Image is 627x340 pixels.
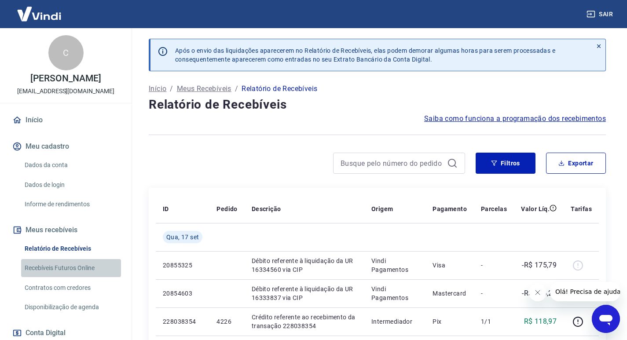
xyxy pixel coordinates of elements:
p: 228038354 [163,317,202,326]
p: 4226 [216,317,237,326]
a: Dados da conta [21,156,121,174]
img: Vindi [11,0,68,27]
a: Contratos com credores [21,279,121,297]
p: Visa [433,261,467,270]
p: - [481,261,507,270]
p: / [170,84,173,94]
button: Sair [585,6,616,22]
iframe: Fechar mensagem [529,284,546,301]
a: Dados de login [21,176,121,194]
p: Origem [371,205,393,213]
button: Filtros [476,153,535,174]
p: Débito referente à liquidação da UR 16334560 via CIP [252,256,357,274]
p: -R$ 616,28 [522,288,557,299]
span: Qua, 17 set [166,233,199,241]
p: Parcelas [481,205,507,213]
p: 20855325 [163,261,202,270]
p: [PERSON_NAME] [30,74,101,83]
p: - [481,289,507,298]
p: -R$ 175,79 [522,260,557,271]
p: Pagamento [433,205,467,213]
button: Meu cadastro [11,137,121,156]
p: Pix [433,317,467,326]
p: Intermediador [371,317,418,326]
p: R$ 118,97 [524,316,557,327]
button: Meus recebíveis [11,220,121,240]
a: Meus Recebíveis [177,84,231,94]
p: Crédito referente ao recebimento da transação 228038354 [252,313,357,330]
p: Valor Líq. [521,205,550,213]
p: 1/1 [481,317,507,326]
a: Início [149,84,166,94]
a: Informe de rendimentos [21,195,121,213]
iframe: Mensagem da empresa [550,282,620,301]
a: Saiba como funciona a programação dos recebimentos [424,113,606,124]
h4: Relatório de Recebíveis [149,96,606,113]
span: Olá! Precisa de ajuda? [5,6,74,13]
p: Vindi Pagamentos [371,285,418,302]
p: Vindi Pagamentos [371,256,418,274]
p: 20854603 [163,289,202,298]
p: Pedido [216,205,237,213]
p: Mastercard [433,289,467,298]
iframe: Botão para abrir a janela de mensagens [592,305,620,333]
a: Início [11,110,121,130]
input: Busque pelo número do pedido [341,157,444,170]
p: Descrição [252,205,281,213]
p: Débito referente à liquidação da UR 16333837 via CIP [252,285,357,302]
p: Após o envio das liquidações aparecerem no Relatório de Recebíveis, elas podem demorar algumas ho... [175,46,555,64]
p: / [235,84,238,94]
a: Relatório de Recebíveis [21,240,121,258]
a: Recebíveis Futuros Online [21,259,121,277]
p: ID [163,205,169,213]
a: Disponibilização de agenda [21,298,121,316]
p: Relatório de Recebíveis [242,84,317,94]
p: [EMAIL_ADDRESS][DOMAIN_NAME] [17,87,114,96]
div: C [48,35,84,70]
button: Exportar [546,153,606,174]
p: Tarifas [571,205,592,213]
